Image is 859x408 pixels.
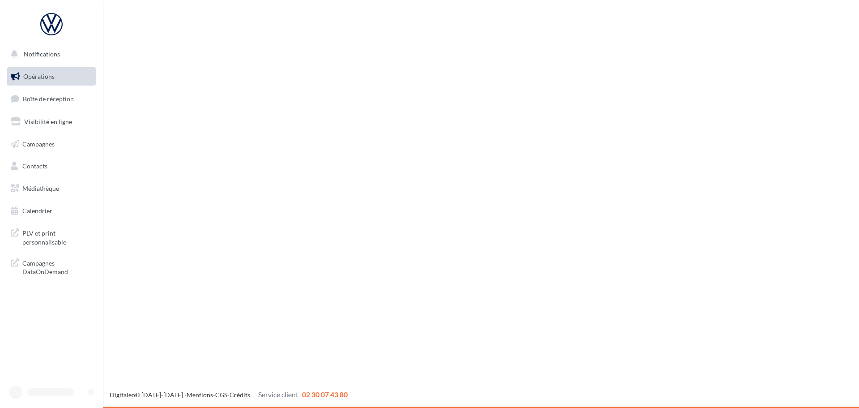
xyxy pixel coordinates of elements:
a: Calendrier [5,202,98,220]
a: Médiathèque [5,179,98,198]
a: Campagnes [5,135,98,154]
span: Service client [258,390,298,399]
a: Campagnes DataOnDemand [5,253,98,280]
button: Notifications [5,45,94,64]
span: Campagnes [22,140,55,147]
a: Boîte de réception [5,89,98,108]
span: Contacts [22,162,47,170]
span: © [DATE]-[DATE] - - - [110,391,348,399]
span: 02 30 07 43 80 [302,390,348,399]
a: Digitaleo [110,391,135,399]
span: Calendrier [22,207,52,215]
a: Crédits [230,391,250,399]
span: Médiathèque [22,185,59,192]
span: Campagnes DataOnDemand [22,257,92,276]
a: Visibilité en ligne [5,112,98,131]
span: PLV et print personnalisable [22,227,92,246]
a: PLV et print personnalisable [5,223,98,250]
a: Opérations [5,67,98,86]
span: Notifications [24,50,60,58]
a: CGS [215,391,227,399]
span: Opérations [23,73,55,80]
span: Boîte de réception [23,95,74,103]
a: Mentions [187,391,213,399]
a: Contacts [5,157,98,176]
span: Visibilité en ligne [24,118,72,125]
